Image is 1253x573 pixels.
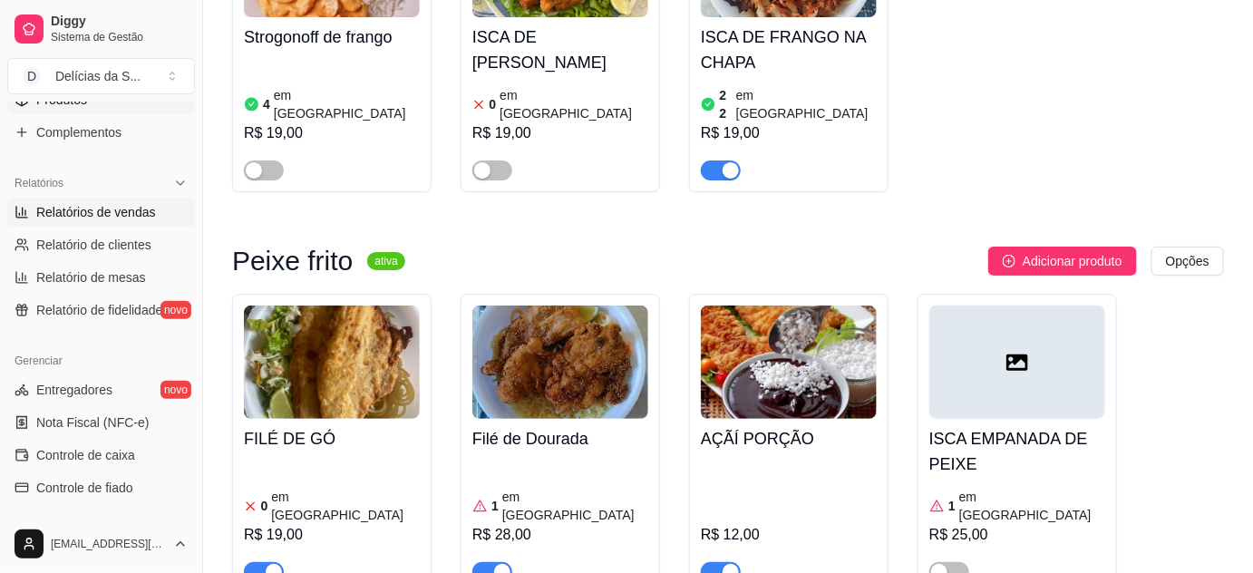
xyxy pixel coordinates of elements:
[472,426,648,452] h4: Filé de Dourada
[736,86,877,122] article: em [GEOGRAPHIC_DATA]
[23,67,41,85] span: D
[367,252,404,270] sup: ativa
[36,381,112,399] span: Entregadores
[701,122,877,144] div: R$ 19,00
[1023,251,1122,271] span: Adicionar produto
[701,426,877,452] h4: AÇÃÍ PORÇÃO
[472,524,648,546] div: R$ 28,00
[720,86,733,122] article: 22
[271,488,420,524] article: em [GEOGRAPHIC_DATA]
[274,86,420,122] article: em [GEOGRAPHIC_DATA]
[36,268,146,286] span: Relatório de mesas
[1003,255,1015,267] span: plus-circle
[15,176,63,190] span: Relatórios
[36,511,80,529] span: Cupons
[36,479,133,497] span: Controle de fiado
[244,426,420,452] h4: FILÉ DE GÓ
[472,122,648,144] div: R$ 19,00
[36,413,149,432] span: Nota Fiscal (NFC-e)
[261,497,268,515] article: 0
[7,506,195,535] a: Cupons
[988,247,1137,276] button: Adicionar produto
[7,198,195,227] a: Relatórios de vendas
[1151,247,1224,276] button: Opções
[51,30,188,44] span: Sistema de Gestão
[500,86,648,122] article: em [GEOGRAPHIC_DATA]
[7,296,195,325] a: Relatório de fidelidadenovo
[502,488,648,524] article: em [GEOGRAPHIC_DATA]
[472,24,648,75] h4: ISCA DE [PERSON_NAME]
[244,122,420,144] div: R$ 19,00
[36,301,162,319] span: Relatório de fidelidade
[929,426,1105,477] h4: ISCA EMPANADA DE PEIXE
[7,522,195,566] button: [EMAIL_ADDRESS][DOMAIN_NAME]
[36,123,121,141] span: Complementos
[244,306,420,419] img: product-image
[7,7,195,51] a: DiggySistema de Gestão
[7,441,195,470] a: Controle de caixa
[244,524,420,546] div: R$ 19,00
[232,250,353,272] h3: Peixe frito
[491,497,499,515] article: 1
[7,346,195,375] div: Gerenciar
[51,537,166,551] span: [EMAIL_ADDRESS][DOMAIN_NAME]
[929,524,1105,546] div: R$ 25,00
[948,497,956,515] article: 1
[36,236,151,254] span: Relatório de clientes
[36,203,156,221] span: Relatórios de vendas
[7,408,195,437] a: Nota Fiscal (NFC-e)
[472,306,648,419] img: product-image
[263,95,270,113] article: 4
[36,446,135,464] span: Controle de caixa
[959,488,1105,524] article: em [GEOGRAPHIC_DATA]
[55,67,141,85] div: Delícias da S ...
[7,473,195,502] a: Controle de fiado
[244,24,420,50] h4: Strogonoff de frango
[7,230,195,259] a: Relatório de clientes
[7,263,195,292] a: Relatório de mesas
[7,118,195,147] a: Complementos
[7,375,195,404] a: Entregadoresnovo
[51,14,188,30] span: Diggy
[701,24,877,75] h4: ISCA DE FRANGO NA CHAPA
[7,58,195,94] button: Select a team
[701,306,877,419] img: product-image
[701,524,877,546] div: R$ 12,00
[1166,251,1209,271] span: Opções
[490,95,497,113] article: 0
